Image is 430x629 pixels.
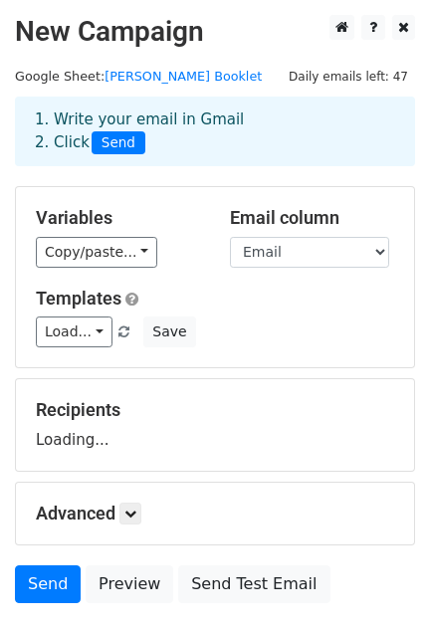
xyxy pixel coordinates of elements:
a: Send [15,565,81,603]
small: Google Sheet: [15,69,262,84]
button: Save [143,316,195,347]
a: Send Test Email [178,565,329,603]
div: 1. Write your email in Gmail 2. Click [20,108,410,154]
span: Send [92,131,145,155]
a: [PERSON_NAME] Booklet [105,69,262,84]
h2: New Campaign [15,15,415,49]
a: Preview [86,565,173,603]
a: Copy/paste... [36,237,157,268]
a: Load... [36,316,112,347]
h5: Email column [230,207,394,229]
a: Templates [36,288,121,309]
h5: Advanced [36,503,394,524]
h5: Variables [36,207,200,229]
span: Daily emails left: 47 [282,66,415,88]
a: Daily emails left: 47 [282,69,415,84]
div: Loading... [36,399,394,451]
h5: Recipients [36,399,394,421]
